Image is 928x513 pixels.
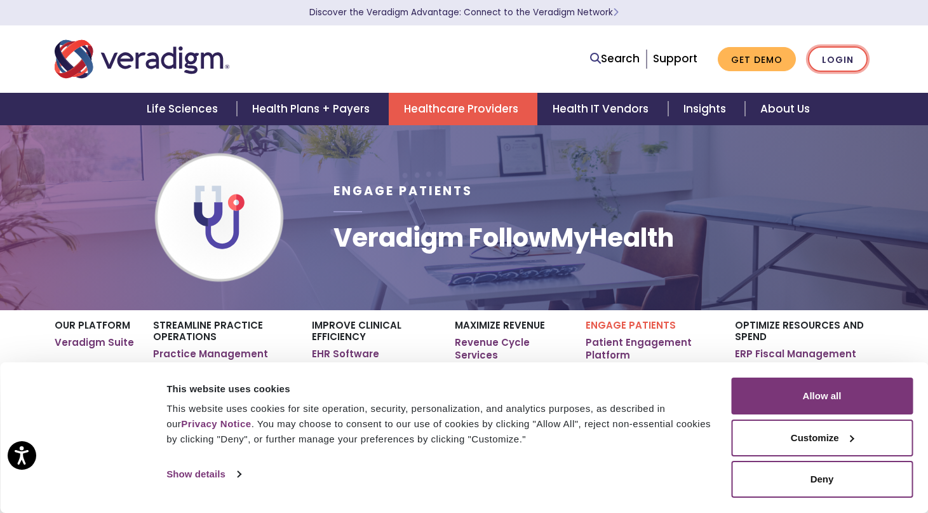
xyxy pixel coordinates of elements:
[653,51,697,66] a: Support
[55,336,134,349] a: Veradigm Suite
[718,47,796,72] a: Get Demo
[55,38,229,80] img: Veradigm logo
[166,381,716,397] div: This website uses cookies
[309,6,619,18] a: Discover the Veradigm Advantage: Connect to the Veradigm NetworkLearn More
[537,93,668,125] a: Health IT Vendors
[181,418,251,429] a: Privacy Notice
[333,222,674,253] h1: Veradigm FollowMyHealth
[131,93,237,125] a: Life Sciences
[455,336,566,361] a: Revenue Cycle Services
[590,50,640,67] a: Search
[735,348,856,360] a: ERP Fiscal Management
[613,6,619,18] span: Learn More
[312,348,379,360] a: EHR Software
[745,93,825,125] a: About Us
[389,93,537,125] a: Healthcare Providers
[731,378,913,414] button: Allow all
[684,434,913,498] iframe: Drift Chat Widget
[237,93,389,125] a: Health Plans + Payers
[166,465,240,484] a: Show details
[333,182,473,200] span: Engage Patients
[166,401,716,447] div: This website uses cookies for site operation, security, personalization, and analytics purposes, ...
[668,93,745,125] a: Insights
[731,420,913,456] button: Customize
[808,46,868,72] a: Login
[153,348,268,360] a: Practice Management
[586,336,716,361] a: Patient Engagement Platform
